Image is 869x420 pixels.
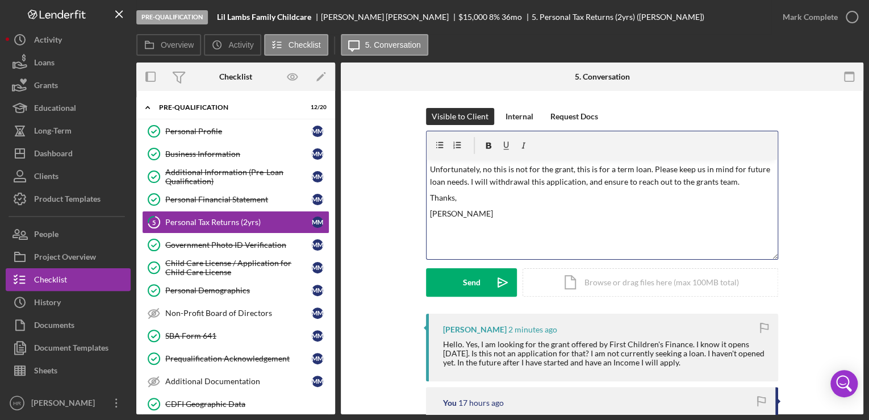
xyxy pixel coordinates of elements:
[165,240,312,249] div: Government Photo ID Verification
[228,40,253,49] label: Activity
[34,246,96,271] div: Project Overview
[771,6,863,28] button: Mark Complete
[312,353,323,364] div: M M
[6,74,131,97] a: Grants
[34,223,59,248] div: People
[142,188,329,211] a: Personal Financial StatementMM
[142,165,329,188] a: Additional Information (Pre-Loan Qualification)MM
[312,262,323,273] div: M M
[430,192,775,204] p: Thanks,
[489,13,500,22] div: 8 %
[6,314,131,336] button: Documents
[6,51,131,74] button: Loans
[6,336,131,359] button: Document Templates
[6,246,131,268] a: Project Overview
[426,268,517,297] button: Send
[430,207,775,220] p: [PERSON_NAME]
[289,40,321,49] label: Checklist
[165,149,312,159] div: Business Information
[463,268,481,297] div: Send
[165,309,312,318] div: Non-Profit Board of Directors
[505,108,533,125] div: Internal
[783,6,838,28] div: Mark Complete
[142,302,329,325] a: Non-Profit Board of DirectorsMM
[6,28,131,51] button: Activity
[142,211,329,234] a: 5Personal Tax Returns (2yrs)MM
[312,126,323,137] div: M M
[165,168,312,186] div: Additional Information (Pre-Loan Qualification)
[165,377,312,386] div: Additional Documentation
[312,194,323,205] div: M M
[142,279,329,302] a: Personal DemographicsMM
[6,188,131,210] button: Product Templates
[264,34,328,56] button: Checklist
[165,331,312,340] div: SBA Form 641
[312,148,323,160] div: M M
[6,291,131,314] button: History
[312,330,323,342] div: M M
[6,97,131,119] a: Educational
[34,74,58,99] div: Grants
[341,34,428,56] button: 5. Conversation
[6,392,131,414] button: HR[PERSON_NAME]
[13,400,21,406] text: HR
[312,307,323,319] div: M M
[6,165,131,188] button: Clients
[28,392,102,417] div: [PERSON_NAME]
[532,13,704,22] div: 5. Personal Tax Returns (2yrs) ([PERSON_NAME])
[152,218,156,226] tspan: 5
[165,286,312,295] div: Personal Demographics
[165,259,312,277] div: Child Care License / Application for Child Care License
[443,398,457,407] div: You
[34,188,101,213] div: Product Templates
[458,398,504,407] time: 2025-09-23 22:20
[34,142,73,168] div: Dashboard
[142,325,329,347] a: SBA Form 641MM
[34,28,62,54] div: Activity
[6,359,131,382] button: Sheets
[142,370,329,393] a: Additional DocumentationMM
[6,268,131,291] a: Checklist
[142,256,329,279] a: Child Care License / Application for Child Care LicenseMM
[321,13,458,22] div: [PERSON_NAME] [PERSON_NAME]
[545,108,604,125] button: Request Docs
[312,285,323,296] div: M M
[34,314,74,339] div: Documents
[165,195,312,204] div: Personal Financial Statement
[500,108,539,125] button: Internal
[136,34,201,56] button: Overview
[204,34,261,56] button: Activity
[6,119,131,142] button: Long-Term
[312,171,323,182] div: M M
[6,223,131,246] button: People
[217,13,311,22] b: Lil Lambs Family Childcare
[34,51,55,77] div: Loans
[165,400,329,409] div: CDFI Geographic Data
[142,120,329,143] a: Personal ProfileMM
[165,218,312,227] div: Personal Tax Returns (2yrs)
[6,142,131,165] a: Dashboard
[165,354,312,363] div: Prequalification Acknowledgement
[443,340,767,367] div: Hello. Yes, I am looking for the grant offered by First Children's Finance. I know it opens [DATE...
[34,97,76,122] div: Educational
[34,359,57,385] div: Sheets
[165,127,312,136] div: Personal Profile
[142,347,329,370] a: Prequalification AcknowledgementMM
[34,336,108,362] div: Document Templates
[312,239,323,251] div: M M
[219,72,252,81] div: Checklist
[34,119,72,145] div: Long-Term
[34,165,59,190] div: Clients
[161,40,194,49] label: Overview
[142,143,329,165] a: Business InformationMM
[34,268,67,294] div: Checklist
[443,325,507,334] div: [PERSON_NAME]
[502,13,522,22] div: 36 mo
